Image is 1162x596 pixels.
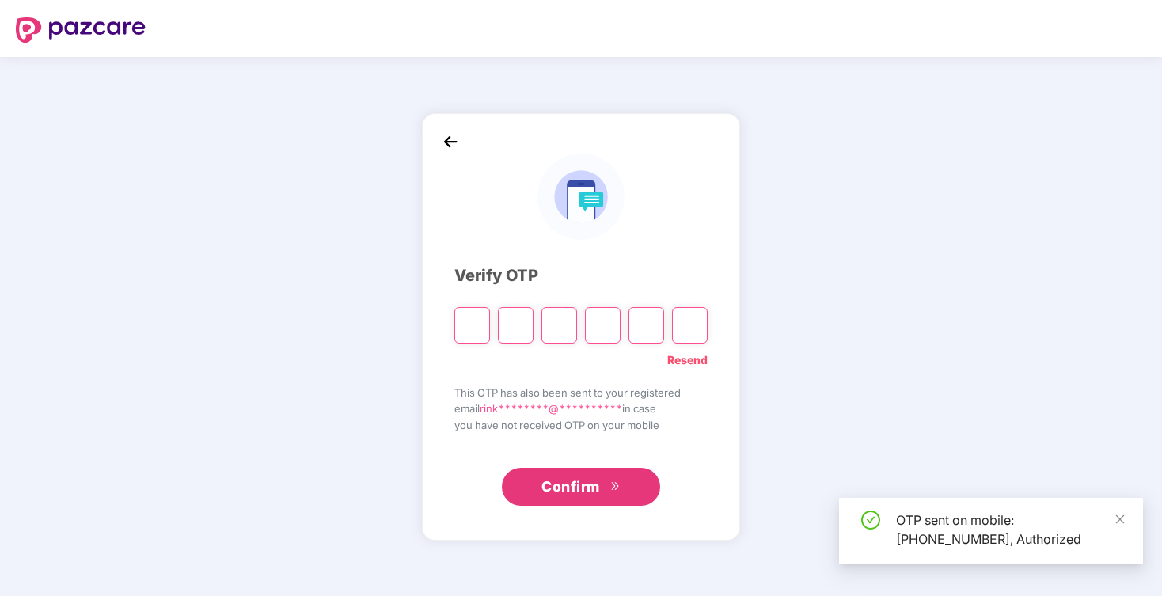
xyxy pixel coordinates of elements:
[454,417,708,433] span: you have not received OTP on your mobile
[502,468,660,506] button: Confirmdouble-right
[454,264,708,288] div: Verify OTP
[498,307,534,344] input: Digit 2
[861,511,880,530] span: check-circle
[585,307,621,344] input: Digit 4
[537,154,624,240] img: logo
[541,307,577,344] input: Digit 3
[541,476,600,498] span: Confirm
[896,511,1124,549] div: OTP sent on mobile: [PHONE_NUMBER], Authorized
[672,307,708,344] input: Digit 6
[454,307,490,344] input: Please enter verification code. Digit 1
[667,351,708,369] a: Resend
[454,385,708,400] span: This OTP has also been sent to your registered
[439,130,462,154] img: back_icon
[454,400,708,416] span: email in case
[1115,514,1126,525] span: close
[628,307,664,344] input: Digit 5
[16,17,146,43] img: logo
[610,481,621,494] span: double-right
